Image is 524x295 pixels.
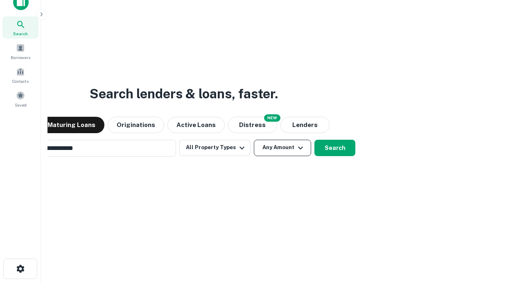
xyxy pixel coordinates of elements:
[12,78,29,84] span: Contacts
[108,117,164,133] button: Originations
[483,229,524,269] iframe: Chat Widget
[13,30,28,37] span: Search
[38,117,104,133] button: Maturing Loans
[2,16,38,39] a: Search
[2,40,38,62] a: Borrowers
[90,84,278,104] h3: Search lenders & loans, faster.
[167,117,225,133] button: Active Loans
[280,117,330,133] button: Lenders
[179,140,251,156] button: All Property Types
[264,114,280,122] div: NEW
[2,64,38,86] a: Contacts
[15,102,27,108] span: Saved
[314,140,355,156] button: Search
[2,88,38,110] a: Saved
[254,140,311,156] button: Any Amount
[228,117,277,133] button: Search distressed loans with lien and other non-mortgage details.
[11,54,30,61] span: Borrowers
